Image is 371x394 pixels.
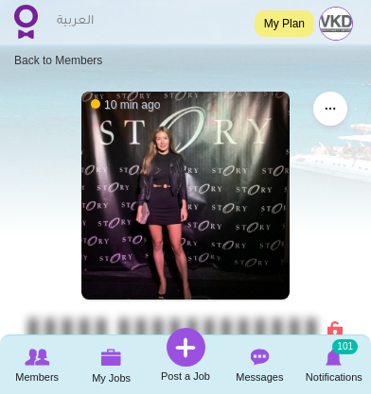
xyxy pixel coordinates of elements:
span: Members [15,368,59,386]
span: My Jobs [92,368,131,387]
span: 10 min ago [91,97,160,113]
img: Home [14,5,38,39]
a: Messages Messages [222,337,296,391]
a: My Plan [255,10,314,37]
span: Notifications [306,368,362,386]
img: Browse Members [25,349,49,366]
span: Post a Job [161,367,210,385]
img: My Jobs [101,349,122,366]
span: Connect to Unlock the Profile [28,320,342,339]
img: Messages [250,349,269,366]
img: Post a Job [167,328,205,367]
a: Post a Job Post a Job [149,328,222,385]
img: Notifications [326,349,342,366]
button: ... [313,92,347,126]
a: Notifications Notifications 101 [297,337,371,391]
a: My Jobs My Jobs [74,337,148,392]
span: Messages [236,368,283,386]
small: 101 [332,339,358,354]
a: Back to Members [14,54,102,67]
a: العربية [47,3,103,41]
